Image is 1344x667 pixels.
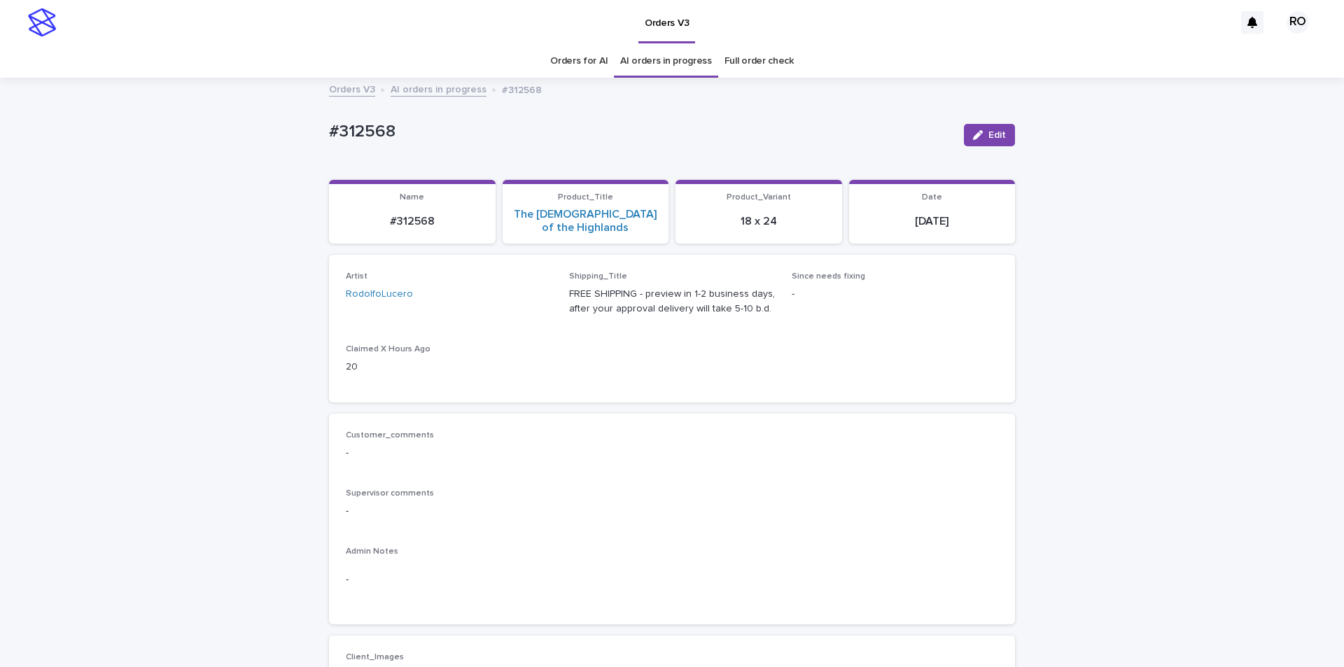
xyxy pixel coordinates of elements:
[346,360,552,374] p: 20
[1287,11,1309,34] div: RO
[346,653,404,661] span: Client_Images
[550,45,608,78] a: Orders for AI
[329,80,375,97] a: Orders V3
[346,446,998,461] p: -
[727,193,791,202] span: Product_Variant
[346,573,998,587] p: -
[337,215,487,228] p: #312568
[346,547,398,556] span: Admin Notes
[964,124,1015,146] button: Edit
[684,215,834,228] p: 18 x 24
[346,431,434,440] span: Customer_comments
[28,8,56,36] img: stacker-logo-s-only.png
[988,130,1006,140] span: Edit
[502,81,542,97] p: #312568
[346,272,367,281] span: Artist
[400,193,424,202] span: Name
[569,287,776,316] p: FREE SHIPPING - preview in 1-2 business days, after your approval delivery will take 5-10 b.d.
[346,504,998,519] p: -
[346,345,430,353] span: Claimed X Hours Ago
[346,287,413,302] a: RodolfoLucero
[792,272,865,281] span: Since needs fixing
[558,193,613,202] span: Product_Title
[792,287,998,302] p: -
[724,45,794,78] a: Full order check
[620,45,712,78] a: AI orders in progress
[391,80,486,97] a: AI orders in progress
[922,193,942,202] span: Date
[857,215,1007,228] p: [DATE]
[329,122,953,142] p: #312568
[569,272,627,281] span: Shipping_Title
[511,208,661,234] a: The [DEMOGRAPHIC_DATA] of the Highlands
[346,489,434,498] span: Supervisor comments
